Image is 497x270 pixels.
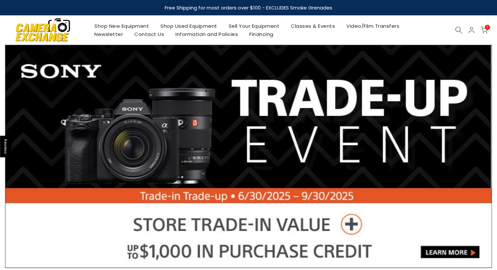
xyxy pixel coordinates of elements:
a: Classes & Events [285,22,341,30]
li: Page dot 2 [237,257,240,261]
li: Page dot 3 [243,257,247,261]
a: Newsletter [89,30,129,38]
a: Information and Policies [170,30,244,38]
li: Page dot 1 [230,257,233,261]
li: Page dot 4 [250,257,254,261]
li: Page dot 6 [264,257,268,261]
a: Video/Film Transfers [341,22,405,30]
li: Page dot 5 [257,257,261,261]
a: Sell Your Equipment [223,22,285,30]
a: 0 [481,26,488,34]
a: Contact Us [129,30,170,38]
a: Shop Used Equipment [155,22,223,30]
strong: Free Shipping for most orders over $100 - EXCLUDES Smoke Grenades [165,4,332,11]
a: Financing [244,30,279,38]
a: Shop New Equipment [89,22,155,30]
span: 0 [485,25,490,30]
